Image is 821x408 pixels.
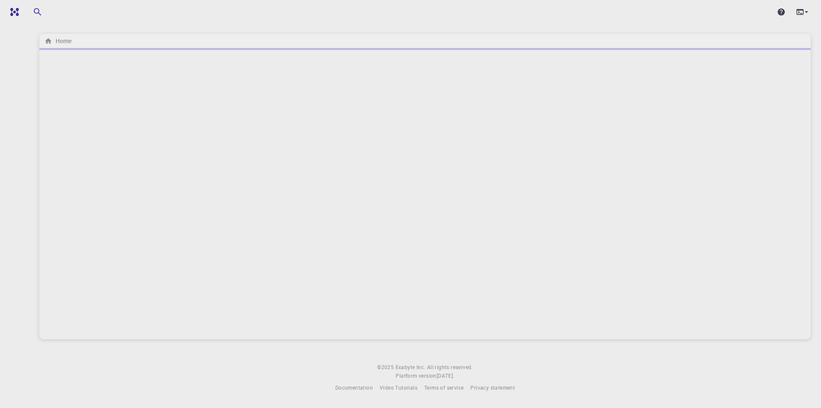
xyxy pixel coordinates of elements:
[396,364,425,370] span: Exabyte Inc.
[396,372,436,380] span: Platform version
[437,372,455,380] a: [DATE].
[396,363,425,372] a: Exabyte Inc.
[424,384,464,392] a: Terms of service
[7,8,19,16] img: logo
[52,36,71,46] h6: Home
[380,384,417,392] a: Video Tutorials
[380,384,417,391] span: Video Tutorials
[427,363,473,372] span: All rights reserved.
[470,384,515,392] a: Privacy statement
[377,363,395,372] span: © 2025
[470,384,515,391] span: Privacy statement
[424,384,464,391] span: Terms of service
[437,372,455,379] span: [DATE] .
[43,36,73,46] nav: breadcrumb
[335,384,373,392] a: Documentation
[335,384,373,391] span: Documentation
